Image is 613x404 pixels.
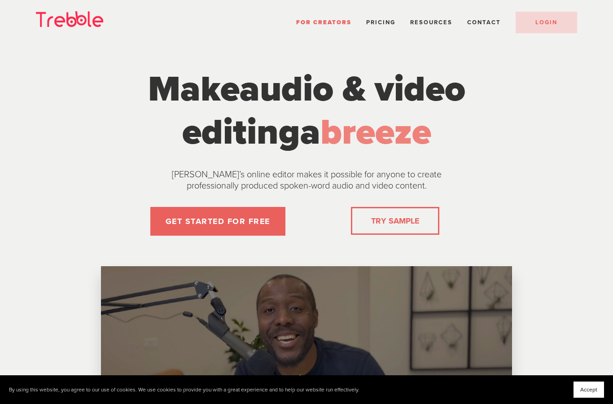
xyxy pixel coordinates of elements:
[368,212,423,230] a: TRY SAMPLE
[574,382,604,398] button: Accept
[516,12,577,33] a: LOGIN
[150,207,285,236] a: GET STARTED FOR FREE
[467,19,501,26] a: Contact
[138,68,475,154] h1: Make a
[240,68,465,111] span: audio & video
[535,19,557,26] span: LOGIN
[36,11,103,27] img: Trebble
[366,19,395,26] a: Pricing
[580,386,597,393] span: Accept
[9,386,359,393] p: By using this website, you agree to our use of cookies. We use cookies to provide you with a grea...
[320,111,431,154] span: breeze
[149,169,464,192] p: [PERSON_NAME]’s online editor makes it possible for anyone to create professionally produced spok...
[182,111,300,154] span: editing
[296,371,317,392] div: Play
[410,19,452,26] span: Resources
[296,19,351,26] a: For Creators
